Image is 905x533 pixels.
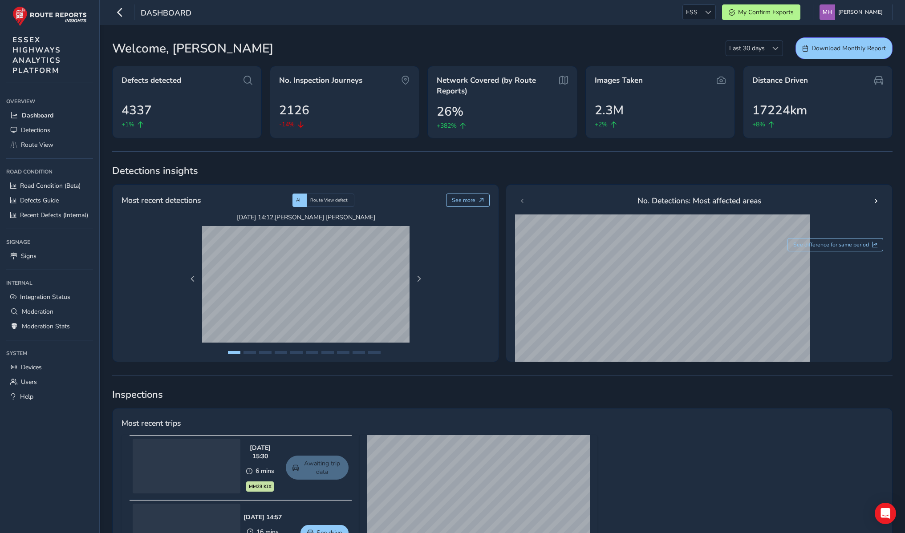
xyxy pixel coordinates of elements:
button: Page 3 [259,351,272,354]
a: Dashboard [6,108,93,123]
a: Detections [6,123,93,137]
a: Users [6,375,93,389]
span: +382% [437,121,457,130]
a: Awaiting trip data [286,456,349,480]
span: See more [452,197,475,204]
span: Most recent trips [122,417,181,429]
div: Route View defect [307,194,354,207]
a: Recent Defects (Internal) [6,208,93,222]
div: AI [292,194,307,207]
span: Distance Driven [752,75,808,86]
span: ESS [683,5,701,20]
span: Network Covered (by Route Reports) [437,75,555,96]
span: ESSEX HIGHWAYS ANALYTICS PLATFORM [12,35,61,76]
button: See difference for same period [787,238,884,251]
span: 17224km [752,101,807,120]
span: Signs [21,252,37,260]
span: My Confirm Exports [738,8,794,16]
span: Last 30 days [726,41,768,56]
span: Images Taken [595,75,643,86]
button: My Confirm Exports [722,4,800,20]
div: [DATE] 15:30 [243,444,276,460]
span: Users [21,378,37,386]
span: +2% [595,120,608,129]
button: Previous Page [187,273,199,285]
a: Integration Status [6,290,93,304]
span: Moderation [22,307,53,316]
span: Route View defect [310,197,348,203]
span: Most recent detections [122,194,201,206]
button: [PERSON_NAME] [820,4,886,20]
span: Defects detected [122,75,181,86]
a: Route View [6,137,93,152]
button: Page 5 [290,351,303,354]
a: Moderation Stats [6,319,93,334]
span: 4337 [122,101,152,120]
button: Download Monthly Report [795,37,893,59]
span: 2.3M [595,101,624,120]
span: [PERSON_NAME] [838,4,883,20]
span: Recent Defects (Internal) [20,211,88,219]
span: See difference for same period [793,241,869,248]
span: Devices [21,363,42,371]
a: Moderation [6,304,93,319]
div: System [6,347,93,360]
span: Defects Guide [20,196,59,205]
span: AI [296,197,300,203]
span: Download Monthly Report [812,44,886,52]
button: Page 8 [337,351,349,354]
span: 26% [437,102,463,121]
div: Overview [6,95,93,108]
span: Welcome, [PERSON_NAME] [112,39,273,58]
span: No. Inspection Journeys [279,75,362,86]
a: Defects Guide [6,193,93,208]
a: Devices [6,360,93,375]
div: Road Condition [6,165,93,178]
span: MM23 KJX [249,483,272,490]
div: [DATE] 14:57 [243,513,282,521]
button: Next Page [413,273,425,285]
span: 6 mins [256,467,274,475]
span: Detections insights [112,164,893,178]
span: Detections [21,126,50,134]
span: [DATE] 14:12 , [PERSON_NAME] [PERSON_NAME] [202,213,410,222]
span: Inspections [112,388,893,401]
span: +8% [752,120,765,129]
div: Open Intercom Messenger [875,503,896,524]
button: Page 10 [368,351,381,354]
span: +1% [122,120,134,129]
button: Page 1 [228,351,240,354]
span: Moderation Stats [22,322,70,331]
span: 2126 [279,101,309,120]
span: Road Condition (Beta) [20,182,81,190]
div: Signage [6,235,93,249]
span: Dashboard [22,111,53,120]
button: Page 6 [306,351,318,354]
span: Integration Status [20,293,70,301]
button: Page 4 [275,351,287,354]
span: Help [20,392,33,401]
span: No. Detections: Most affected areas [637,195,761,206]
img: rr logo [12,6,87,26]
button: See more [446,194,490,207]
div: Internal [6,276,93,290]
span: Route View [21,141,53,149]
a: Road Condition (Beta) [6,178,93,193]
img: diamond-layout [820,4,835,20]
a: Help [6,389,93,404]
button: Page 9 [353,351,365,354]
button: Page 2 [243,351,256,354]
span: -14% [279,120,295,129]
span: Dashboard [141,8,191,20]
a: Signs [6,249,93,263]
button: Page 7 [321,351,334,354]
